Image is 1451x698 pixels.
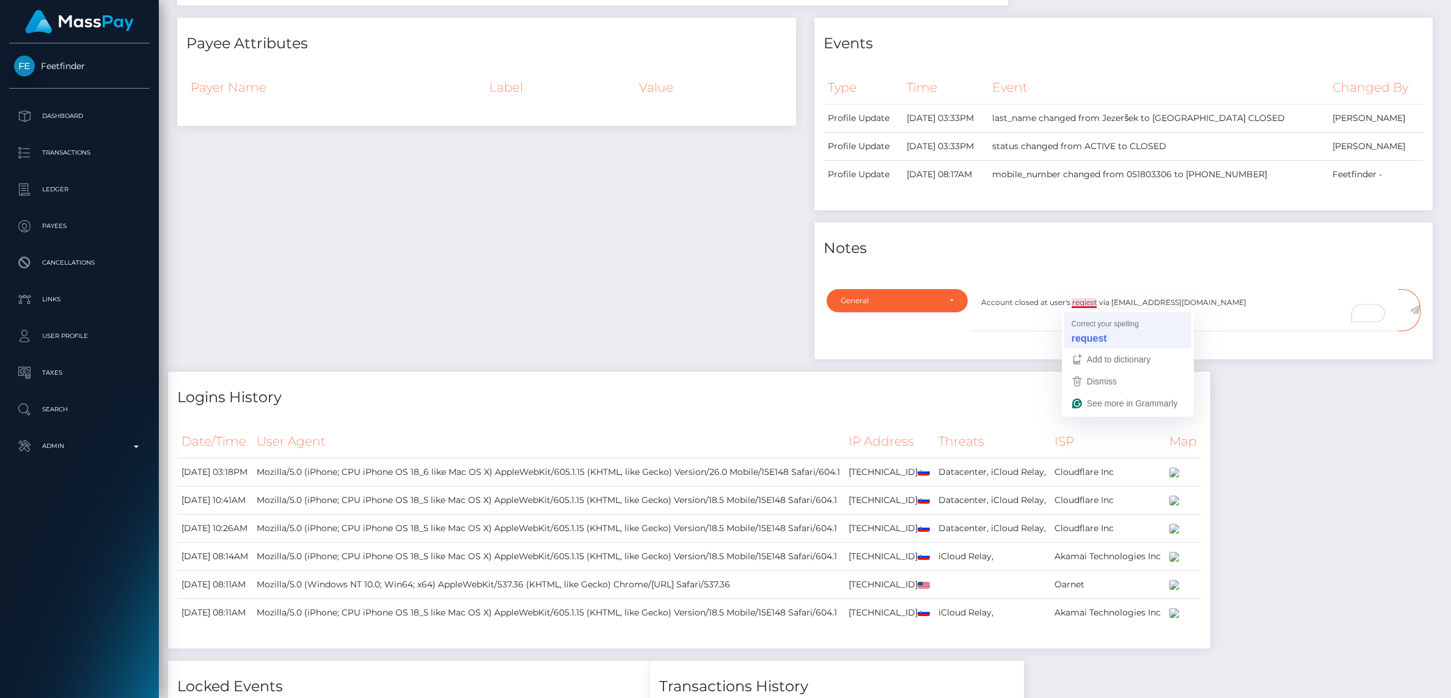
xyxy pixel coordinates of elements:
img: 200x100 [1169,608,1179,618]
p: Transactions [14,144,145,162]
th: Payer Name [186,71,485,104]
td: [DATE] 08:17AM [902,161,988,189]
p: Taxes [14,364,145,382]
h4: Logins History [177,387,1201,408]
td: [DATE] 10:26AM [177,515,252,543]
td: [DATE] 10:41AM [177,487,252,515]
h4: Events [824,33,1424,54]
img: si.png [918,526,930,532]
p: Payees [14,217,145,235]
th: Event [988,71,1328,105]
td: Feetfinder - [1328,161,1424,189]
td: [DATE] 03:33PM [902,105,988,133]
td: Mozilla/5.0 (iPhone; CPU iPhone OS 18_5 like Mac OS X) AppleWebKit/605.1.15 (KHTML, like Gecko) V... [252,487,844,515]
p: Dashboard [14,107,145,125]
th: Time [902,71,988,105]
a: Taxes [9,358,150,388]
img: Feetfinder [14,56,35,76]
td: [TECHNICAL_ID] [844,543,934,571]
td: [PERSON_NAME] [1328,105,1424,133]
p: User Profile [14,327,145,345]
td: Profile Update [824,161,903,189]
textarea: To enrich screen reader interactions, please activate Accessibility in Grammarly extension settings [970,289,1398,331]
th: User Agent [252,425,844,458]
img: 200x100 [1169,524,1179,534]
th: Date/Time [177,425,252,458]
p: Admin [14,437,145,455]
img: si.png [918,554,930,560]
td: Oarnet [1050,571,1165,599]
img: 200x100 [1169,580,1179,590]
td: Mozilla/5.0 (iPhone; CPU iPhone OS 18_5 like Mac OS X) AppleWebKit/605.1.15 (KHTML, like Gecko) V... [252,515,844,543]
img: us.png [918,582,930,589]
td: Cloudflare Inc [1050,487,1165,515]
td: Profile Update [824,105,903,133]
th: Changed By [1328,71,1424,105]
th: Threats [934,425,1050,458]
td: [TECHNICAL_ID] [844,487,934,515]
span: Feetfinder [9,61,150,72]
a: Links [9,284,150,315]
td: Datacenter, iCloud Relay, [934,458,1050,487]
td: [DATE] 08:11AM [177,571,252,599]
button: General [827,289,968,312]
a: User Profile [9,321,150,351]
h4: Transactions History [659,676,1015,697]
img: 200x100 [1169,468,1179,477]
td: iCloud Relay, [934,543,1050,571]
img: si.png [918,498,930,504]
td: Profile Update [824,133,903,161]
a: Ledger [9,174,150,205]
td: iCloud Relay, [934,599,1050,627]
img: 200x100 [1169,552,1179,562]
p: Links [14,290,145,309]
a: Admin [9,431,150,461]
th: ISP [1050,425,1165,458]
td: last_name changed from Jezeršek to [GEOGRAPHIC_DATA] CLOSED [988,105,1328,133]
td: Mozilla/5.0 (Windows NT 10.0; Win64; x64) AppleWebKit/537.36 (KHTML, like Gecko) Chrome/[URL] Saf... [252,571,844,599]
img: si.png [918,469,930,476]
p: Cancellations [14,254,145,272]
a: Search [9,394,150,425]
td: Datacenter, iCloud Relay, [934,515,1050,543]
p: Ledger [14,180,145,199]
h4: Notes [824,238,1424,259]
a: Cancellations [9,248,150,278]
td: Mozilla/5.0 (iPhone; CPU iPhone OS 18_5 like Mac OS X) AppleWebKit/605.1.15 (KHTML, like Gecko) V... [252,543,844,571]
th: IP Address [844,425,934,458]
td: Cloudflare Inc [1050,458,1165,487]
td: [TECHNICAL_ID] [844,515,934,543]
h4: Payee Attributes [186,33,787,54]
td: mobile_number changed from 051803306 to [PHONE_NUMBER] [988,161,1328,189]
a: Dashboard [9,101,150,131]
div: General [841,296,940,306]
td: [DATE] 08:11AM [177,599,252,627]
h4: Locked Events [177,676,641,697]
a: Transactions [9,138,150,168]
td: [TECHNICAL_ID] [844,458,934,487]
td: [TECHNICAL_ID] [844,599,934,627]
td: Datacenter, iCloud Relay, [934,487,1050,515]
th: Label [485,71,635,104]
td: [DATE] 03:18PM [177,458,252,487]
td: Mozilla/5.0 (iPhone; CPU iPhone OS 18_5 like Mac OS X) AppleWebKit/605.1.15 (KHTML, like Gecko) V... [252,599,844,627]
td: Cloudflare Inc [1050,515,1165,543]
th: Type [824,71,903,105]
img: 200x100 [1169,496,1179,505]
td: status changed from ACTIVE to CLOSED [988,133,1328,161]
td: [DATE] 03:33PM [902,133,988,161]
td: Akamai Technologies Inc [1050,599,1165,627]
img: MassPay Logo [25,10,134,34]
th: Value [635,71,786,104]
td: [DATE] 08:14AM [177,543,252,571]
th: Map [1165,425,1201,458]
a: Payees [9,211,150,241]
img: si.png [918,610,930,616]
td: [TECHNICAL_ID] [844,571,934,599]
p: Search [14,400,145,419]
td: Mozilla/5.0 (iPhone; CPU iPhone OS 18_6 like Mac OS X) AppleWebKit/605.1.15 (KHTML, like Gecko) V... [252,458,844,487]
td: [PERSON_NAME] [1328,133,1424,161]
td: Akamai Technologies Inc [1050,543,1165,571]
